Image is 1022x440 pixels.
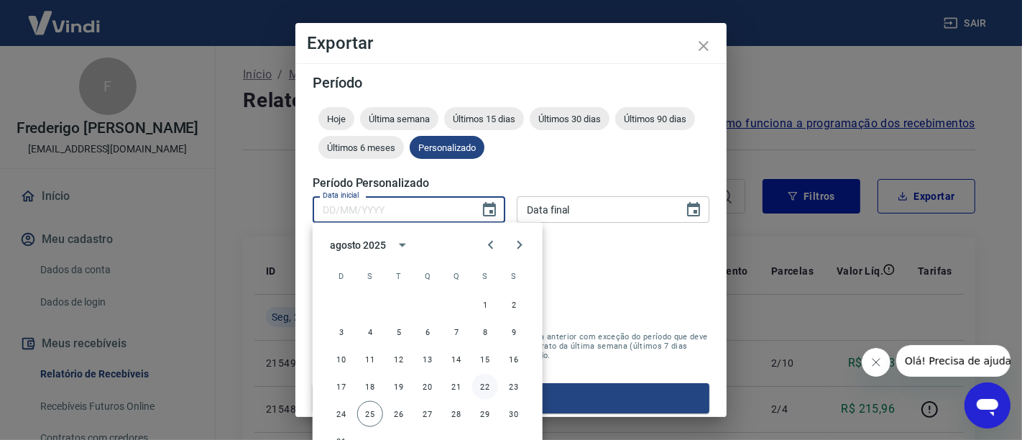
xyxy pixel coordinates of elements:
[443,319,469,345] button: 7
[501,347,527,372] button: 16
[517,196,673,223] input: DD/MM/YYYY
[444,114,524,124] span: Últimos 15 dias
[505,231,534,260] button: Next month
[501,374,527,400] button: 23
[328,347,354,372] button: 10
[965,382,1011,428] iframe: Botão para abrir a janela de mensagens
[472,374,498,400] button: 22
[313,196,469,223] input: DD/MM/YYYY
[328,401,354,427] button: 24
[323,190,359,201] label: Data inicial
[415,347,441,372] button: 13
[318,114,354,124] span: Hoje
[443,347,469,372] button: 14
[615,107,695,130] div: Últimos 90 dias
[313,176,709,191] h5: Período Personalizado
[360,107,438,130] div: Última semana
[386,319,412,345] button: 5
[9,10,121,22] span: Olá! Precisa de ajuda?
[501,319,527,345] button: 9
[472,262,498,290] span: sexta-feira
[357,262,383,290] span: segunda-feira
[307,35,715,52] h4: Exportar
[443,374,469,400] button: 21
[360,114,438,124] span: Última semana
[386,262,412,290] span: terça-feira
[318,107,354,130] div: Hoje
[862,348,890,377] iframe: Fechar mensagem
[443,401,469,427] button: 28
[477,231,505,260] button: Previous month
[686,29,721,63] button: close
[415,401,441,427] button: 27
[410,136,484,159] div: Personalizado
[415,374,441,400] button: 20
[318,136,404,159] div: Últimos 6 meses
[357,401,383,427] button: 25
[415,262,441,290] span: quarta-feira
[318,142,404,153] span: Últimos 6 meses
[472,401,498,427] button: 29
[501,262,527,290] span: sábado
[330,237,386,252] div: agosto 2025
[444,107,524,130] div: Últimos 15 dias
[386,374,412,400] button: 19
[410,142,484,153] span: Personalizado
[530,114,609,124] span: Últimos 30 dias
[443,262,469,290] span: quinta-feira
[472,347,498,372] button: 15
[472,319,498,345] button: 8
[386,401,412,427] button: 26
[415,319,441,345] button: 6
[615,114,695,124] span: Últimos 90 dias
[386,347,412,372] button: 12
[357,319,383,345] button: 4
[501,401,527,427] button: 30
[328,262,354,290] span: domingo
[357,347,383,372] button: 11
[390,233,415,257] button: calendar view is open, switch to year view
[357,374,383,400] button: 18
[896,345,1011,377] iframe: Mensagem da empresa
[328,374,354,400] button: 17
[530,107,609,130] div: Últimos 30 dias
[328,319,354,345] button: 3
[501,292,527,318] button: 2
[475,196,504,224] button: Choose date
[679,196,708,224] button: Choose date
[472,292,498,318] button: 1
[313,75,709,90] h5: Período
